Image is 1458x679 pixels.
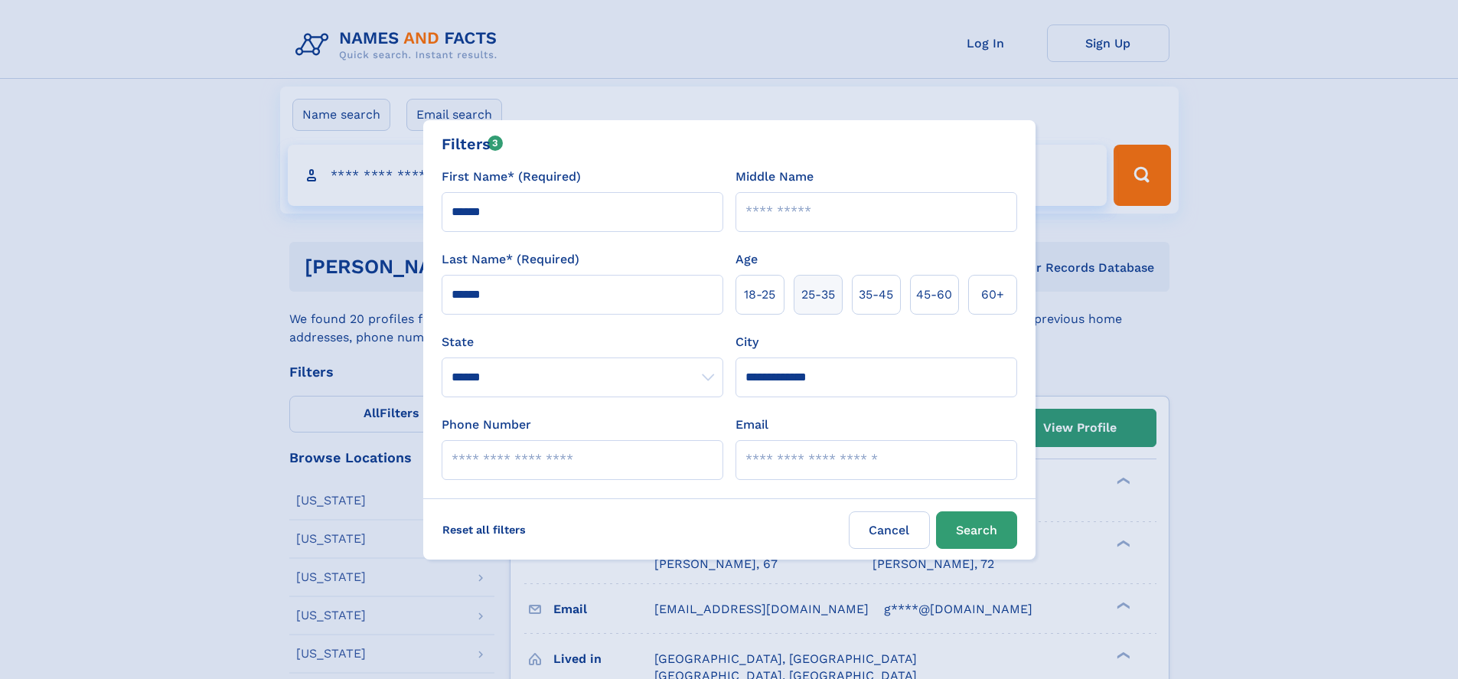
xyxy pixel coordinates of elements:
[859,286,893,304] span: 35‑45
[736,168,814,186] label: Middle Name
[916,286,952,304] span: 45‑60
[432,511,536,548] label: Reset all filters
[936,511,1017,549] button: Search
[736,333,758,351] label: City
[981,286,1004,304] span: 60+
[849,511,930,549] label: Cancel
[442,132,504,155] div: Filters
[442,333,723,351] label: State
[442,168,581,186] label: First Name* (Required)
[736,416,768,434] label: Email
[736,250,758,269] label: Age
[442,416,531,434] label: Phone Number
[801,286,835,304] span: 25‑35
[744,286,775,304] span: 18‑25
[442,250,579,269] label: Last Name* (Required)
